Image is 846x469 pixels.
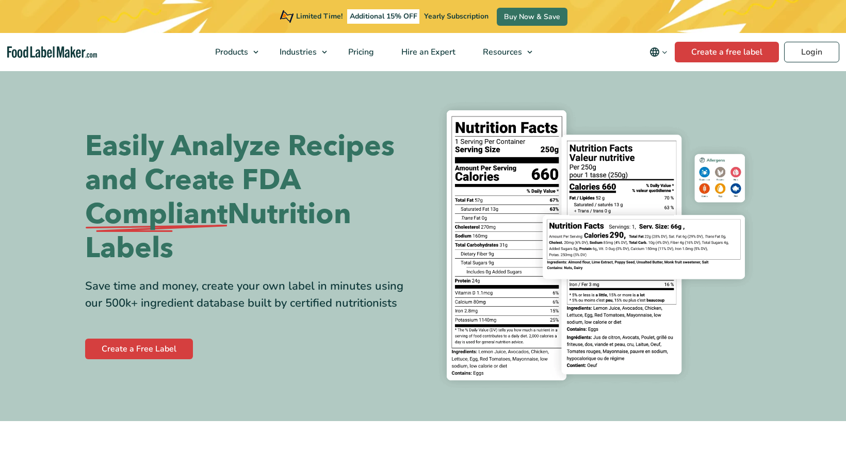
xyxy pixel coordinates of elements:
div: Save time and money, create your own label in minutes using our 500k+ ingredient database built b... [85,278,415,312]
span: Limited Time! [296,11,343,21]
span: Pricing [345,46,375,58]
span: Resources [480,46,523,58]
button: Change language [642,42,675,62]
span: Products [212,46,249,58]
span: Industries [276,46,318,58]
span: Additional 15% OFF [347,9,420,24]
a: Resources [469,33,538,71]
a: Food Label Maker homepage [7,46,97,58]
a: Login [784,42,839,62]
a: Create a free label [675,42,779,62]
a: Pricing [335,33,385,71]
a: Products [202,33,264,71]
h1: Easily Analyze Recipes and Create FDA Nutrition Labels [85,129,415,265]
span: Yearly Subscription [424,11,489,21]
span: Hire an Expert [398,46,457,58]
a: Industries [266,33,332,71]
span: Compliant [85,197,227,231]
a: Create a Free Label [85,339,193,359]
a: Buy Now & Save [497,8,567,26]
a: Hire an Expert [388,33,467,71]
